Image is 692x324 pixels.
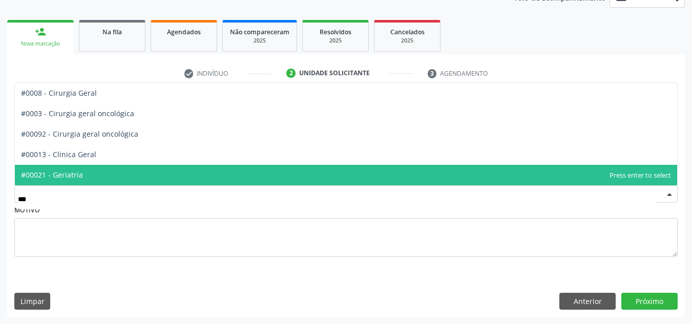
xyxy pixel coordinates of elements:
div: 2 [286,69,296,78]
span: Resolvidos [320,28,351,36]
span: Cancelados [390,28,425,36]
button: Limpar [14,293,50,310]
div: 2025 [310,37,361,45]
button: Anterior [559,293,616,310]
div: person_add [35,26,46,37]
label: Motivo [14,203,40,219]
span: #0003 - Cirurgia geral oncológica [21,109,134,118]
span: Não compareceram [230,28,289,36]
span: #0008 - Cirurgia Geral [21,88,97,98]
span: Agendados [167,28,201,36]
div: 2025 [230,37,289,45]
span: #00092 - Cirurgia geral oncológica [21,129,138,139]
div: Nova marcação [14,40,67,48]
span: #00021 - Geriatria [21,170,83,180]
button: Próximo [621,293,678,310]
div: 2025 [382,37,433,45]
span: #00013 - Clinica Geral [21,149,96,159]
span: Na fila [102,28,122,36]
div: Unidade solicitante [299,69,370,78]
